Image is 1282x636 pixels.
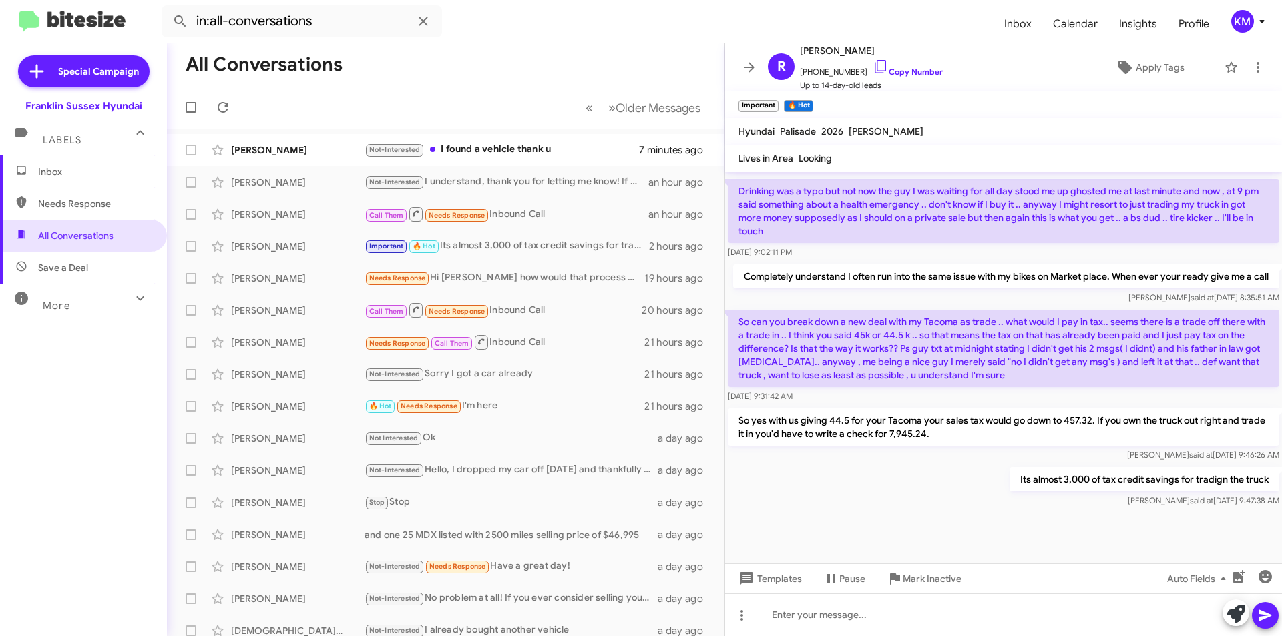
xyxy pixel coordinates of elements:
[644,336,714,349] div: 21 hours ago
[25,99,142,113] div: Franklin Sussex Hyundai
[365,528,658,541] div: and one 25 MDX listed with 2500 miles selling price of $46,995
[600,94,708,121] button: Next
[578,94,601,121] button: Previous
[186,54,343,75] h1: All Conversations
[644,400,714,413] div: 21 hours ago
[728,408,1279,446] p: So yes with us giving 44.5 for your Tacoma your sales tax would go down to 457.32. If you own the...
[777,56,786,77] span: R
[38,229,114,242] span: All Conversations
[1081,55,1218,79] button: Apply Tags
[648,176,714,189] div: an hour ago
[365,142,639,157] div: I found a vehicle thank u
[365,334,644,350] div: Inbound Call
[43,134,81,146] span: Labels
[58,65,139,78] span: Special Campaign
[38,261,88,274] span: Save a Deal
[38,197,152,210] span: Needs Response
[429,211,485,220] span: Needs Response
[648,208,714,221] div: an hour ago
[231,336,365,349] div: [PERSON_NAME]
[401,402,457,410] span: Needs Response
[365,270,644,286] div: Hi [PERSON_NAME] how would that process work I don't currently have it registered since I don't u...
[644,368,714,381] div: 21 hours ago
[839,567,865,591] span: Pause
[658,528,714,541] div: a day ago
[800,43,943,59] span: [PERSON_NAME]
[728,179,1279,243] p: Drinking was a typo but not now the guy I was waiting for all day stood me up ghosted me at last ...
[231,528,365,541] div: [PERSON_NAME]
[784,100,813,112] small: 🔥 Hot
[369,498,385,507] span: Stop
[369,145,421,154] span: Not-Interested
[231,464,365,477] div: [PERSON_NAME]
[369,242,404,250] span: Important
[429,307,485,316] span: Needs Response
[435,339,469,348] span: Call Them
[413,242,435,250] span: 🔥 Hot
[231,272,365,285] div: [PERSON_NAME]
[231,176,365,189] div: [PERSON_NAME]
[736,567,802,591] span: Templates
[231,368,365,381] div: [PERSON_NAME]
[1191,292,1214,302] span: said at
[231,143,365,157] div: [PERSON_NAME]
[231,560,365,573] div: [PERSON_NAME]
[369,211,404,220] span: Call Them
[1168,5,1220,43] a: Profile
[369,562,421,571] span: Not-Interested
[1042,5,1108,43] a: Calendar
[994,5,1042,43] a: Inbox
[738,152,793,164] span: Lives in Area
[658,464,714,477] div: a day ago
[738,100,779,112] small: Important
[813,567,876,591] button: Pause
[43,300,70,312] span: More
[642,304,714,317] div: 20 hours ago
[733,264,1279,288] p: Completely understand I often run into the same issue with my bikes on Market place. When ever yo...
[1128,292,1279,302] span: [PERSON_NAME] [DATE] 8:35:51 AM
[586,99,593,116] span: «
[365,559,658,574] div: Have a great day!
[1108,5,1168,43] a: Insights
[429,562,486,571] span: Needs Response
[639,143,714,157] div: 7 minutes ago
[1231,10,1254,33] div: KM
[369,434,419,442] span: Not Interested
[365,174,648,190] div: I understand, thank you for letting me know! If you change your mind or have any vehicle to sell ...
[1156,567,1242,591] button: Auto Fields
[725,567,813,591] button: Templates
[1167,567,1231,591] span: Auto Fields
[658,560,714,573] div: a day ago
[162,5,442,37] input: Search
[738,125,775,137] span: Hyundai
[578,94,708,121] nav: Page navigation example
[800,79,943,92] span: Up to 14-day-old leads
[1010,467,1279,491] p: Its almost 3,000 of tax credit savings for tradign the truck
[365,206,648,222] div: Inbound Call
[369,274,426,282] span: Needs Response
[365,591,658,606] div: No problem at all! If you ever consider selling your vehicle or need assistance in the future, fe...
[18,55,150,87] a: Special Campaign
[800,59,943,79] span: [PHONE_NUMBER]
[231,208,365,221] div: [PERSON_NAME]
[780,125,816,137] span: Palisade
[821,125,843,137] span: 2026
[231,400,365,413] div: [PERSON_NAME]
[231,240,365,253] div: [PERSON_NAME]
[369,178,421,186] span: Not-Interested
[365,366,644,382] div: Sorry I got a car already
[369,307,404,316] span: Call Them
[365,302,642,318] div: Inbound Call
[231,592,365,605] div: [PERSON_NAME]
[365,462,658,478] div: Hello, I dropped my car off [DATE] and thankfully got it fixed. I appreciate you reaching out, bu...
[365,430,658,446] div: Ok
[1136,55,1185,79] span: Apply Tags
[231,304,365,317] div: [PERSON_NAME]
[658,496,714,509] div: a day ago
[728,310,1279,387] p: So can you break down a new deal with my Tacoma as trade .. what would I pay in tax.. seems there...
[369,402,392,410] span: 🔥 Hot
